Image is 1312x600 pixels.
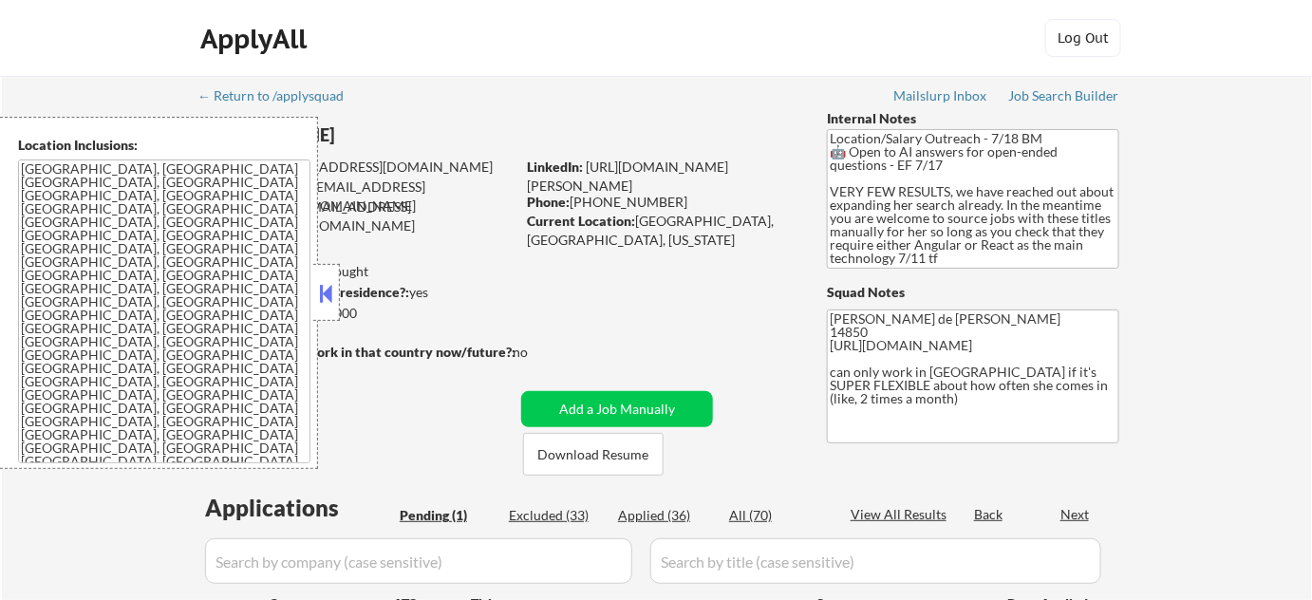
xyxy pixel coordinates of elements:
div: Back [974,505,1004,524]
div: Job Search Builder [1008,89,1119,103]
div: Excluded (33) [509,506,604,525]
div: All (70) [729,506,824,525]
div: [EMAIL_ADDRESS][PERSON_NAME][DOMAIN_NAME] [200,178,515,215]
div: Next [1060,505,1091,524]
div: Applications [205,497,393,519]
a: Job Search Builder [1008,88,1119,107]
div: [PERSON_NAME] [199,123,590,147]
strong: Phone: [527,194,570,210]
input: Search by company (case sensitive) [205,538,632,584]
strong: Current Location: [527,213,635,229]
div: Pending (1) [400,506,495,525]
div: ← Return to /applysquad [197,89,362,103]
div: yes [198,283,509,302]
button: Log Out [1045,19,1121,57]
input: Search by title (case sensitive) [650,538,1101,584]
div: [GEOGRAPHIC_DATA], [GEOGRAPHIC_DATA], [US_STATE] [527,212,796,249]
button: Add a Job Manually [521,391,713,427]
div: 36 sent / 200 bought [198,262,515,281]
div: $153,000 [198,304,515,323]
strong: Will need Visa to work in that country now/future?: [199,344,515,360]
div: [EMAIL_ADDRESS][DOMAIN_NAME] [200,158,515,177]
button: Download Resume [523,433,664,476]
div: [PHONE_NUMBER] [527,193,796,212]
div: View All Results [851,505,952,524]
div: Squad Notes [827,283,1119,302]
a: Mailslurp Inbox [893,88,988,107]
div: Mailslurp Inbox [893,89,988,103]
a: ← Return to /applysquad [197,88,362,107]
div: ApplyAll [200,23,312,55]
div: no [513,343,567,362]
div: [EMAIL_ADDRESS][PERSON_NAME][DOMAIN_NAME] [199,197,515,234]
a: [URL][DOMAIN_NAME][PERSON_NAME] [527,159,728,194]
strong: LinkedIn: [527,159,583,175]
div: Applied (36) [618,506,713,525]
div: Location Inclusions: [18,136,310,155]
div: Internal Notes [827,109,1119,128]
